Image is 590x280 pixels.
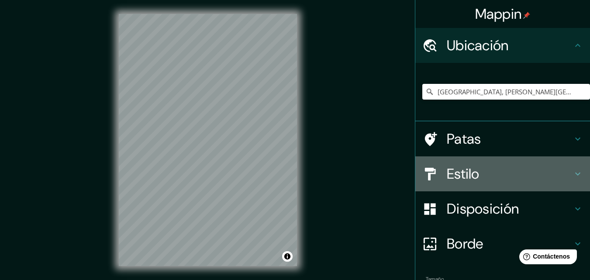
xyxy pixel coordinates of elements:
[415,28,590,63] div: Ubicación
[475,5,522,23] font: Mappin
[119,14,297,266] canvas: Mapa
[422,84,590,100] input: Elige tu ciudad o zona
[512,246,580,270] iframe: Lanzador de widgets de ayuda
[447,130,481,148] font: Patas
[415,156,590,191] div: Estilo
[447,165,480,183] font: Estilo
[447,200,519,218] font: Disposición
[282,251,293,262] button: Activar o desactivar atribución
[447,36,509,55] font: Ubicación
[415,191,590,226] div: Disposición
[523,12,530,19] img: pin-icon.png
[415,121,590,156] div: Patas
[415,226,590,261] div: Borde
[447,235,483,253] font: Borde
